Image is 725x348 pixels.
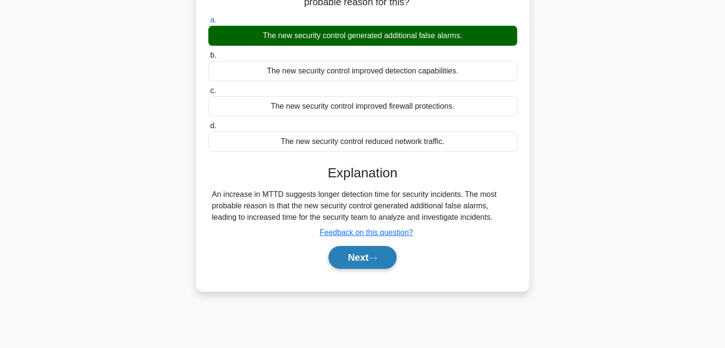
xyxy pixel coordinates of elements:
[208,96,517,116] div: The new security control improved firewall protections.
[210,16,216,24] span: a.
[208,26,517,46] div: The new security control generated additional false alarms.
[210,122,216,130] span: d.
[320,228,413,236] a: Feedback on this question?
[328,246,397,269] button: Next
[212,189,513,223] div: An increase in MTTD suggests longer detection time for security incidents. The most probable reas...
[208,61,517,81] div: The new security control improved detection capabilities.
[210,86,216,94] span: c.
[208,132,517,152] div: The new security control reduced network traffic.
[214,165,511,181] h3: Explanation
[210,51,216,59] span: b.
